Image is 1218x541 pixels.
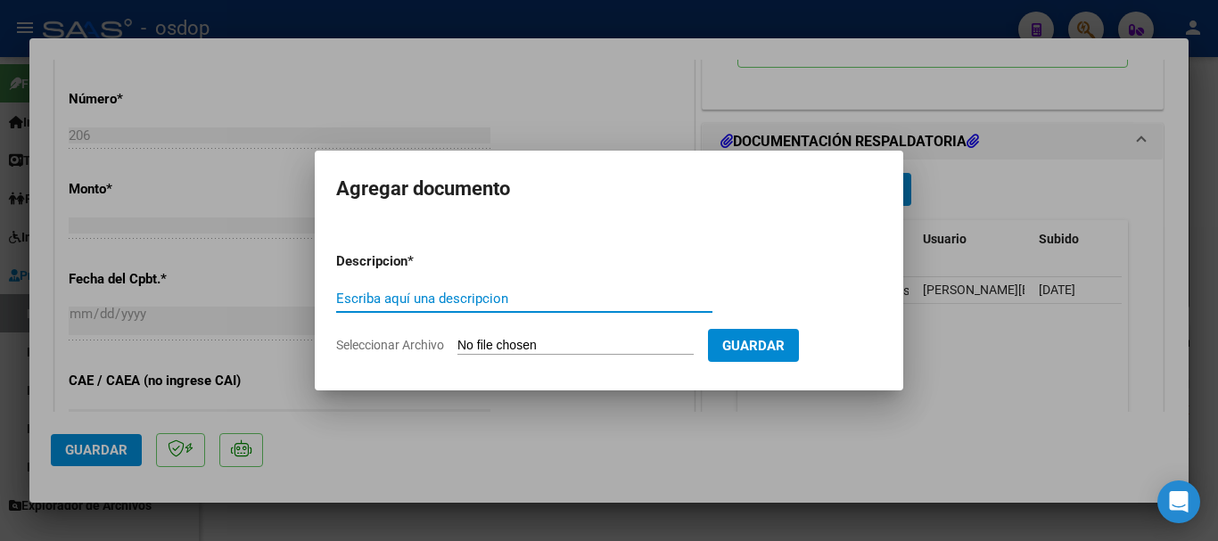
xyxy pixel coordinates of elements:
[336,251,500,272] p: Descripcion
[336,172,882,206] h2: Agregar documento
[722,338,785,354] span: Guardar
[1157,480,1200,523] div: Open Intercom Messenger
[708,329,799,362] button: Guardar
[336,338,444,352] span: Seleccionar Archivo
